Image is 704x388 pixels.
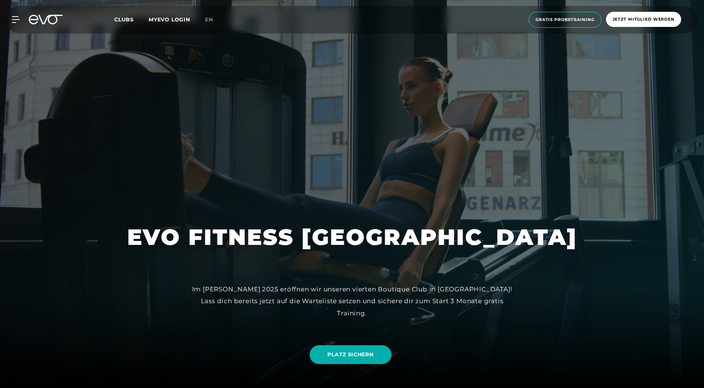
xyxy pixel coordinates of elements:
[604,12,683,28] a: Jetzt Mitglied werden
[114,16,134,23] span: Clubs
[536,17,595,23] span: Gratis Probetraining
[114,16,149,23] a: Clubs
[127,223,577,252] h1: EVO FITNESS [GEOGRAPHIC_DATA]
[327,351,373,358] span: PLATZ SICHERN
[613,16,675,22] span: Jetzt Mitglied werden
[205,15,222,24] a: en
[149,16,190,23] a: MYEVO LOGIN
[205,16,213,23] span: en
[526,12,604,28] a: Gratis Probetraining
[186,283,518,319] div: Im [PERSON_NAME] 2025 eröffnen wir unseren vierten Boutique Club in [GEOGRAPHIC_DATA]! Lass dich ...
[310,345,391,364] a: PLATZ SICHERN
